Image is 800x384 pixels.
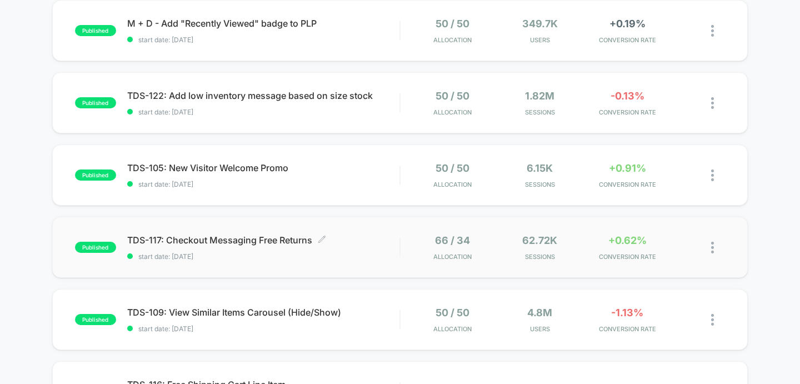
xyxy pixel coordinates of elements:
span: start date: [DATE] [127,36,400,44]
span: 4.8M [527,307,552,318]
span: Allocation [433,108,472,116]
span: 1.82M [525,90,554,102]
span: 50 / 50 [436,18,469,29]
span: Allocation [433,253,472,261]
span: +0.62% [608,235,647,246]
span: start date: [DATE] [127,180,400,188]
span: published [75,242,116,253]
span: 50 / 50 [436,307,469,318]
span: published [75,314,116,325]
span: Allocation [433,325,472,333]
span: CONVERSION RATE [587,36,668,44]
span: Users [499,36,581,44]
span: published [75,169,116,181]
span: TDS-117: Checkout Messaging Free Returns [127,235,400,246]
span: Sessions [499,108,581,116]
span: 50 / 50 [436,90,469,102]
span: Allocation [433,36,472,44]
img: close [711,25,714,37]
span: +0.91% [609,162,646,174]
span: Allocation [433,181,472,188]
img: close [711,169,714,181]
span: Sessions [499,253,581,261]
span: 6.15k [527,162,553,174]
img: close [711,97,714,109]
span: TDS-105: New Visitor Welcome Promo [127,162,400,173]
span: Users [499,325,581,333]
span: -0.13% [611,90,644,102]
span: -1.13% [611,307,643,318]
span: M + D - Add "Recently Viewed" badge to PLP [127,18,400,29]
img: close [711,242,714,253]
span: CONVERSION RATE [587,325,668,333]
span: 66 / 34 [435,235,470,246]
span: 62.72k [522,235,557,246]
span: 50 / 50 [436,162,469,174]
span: +0.19% [609,18,646,29]
img: close [711,314,714,326]
span: CONVERSION RATE [587,181,668,188]
span: start date: [DATE] [127,325,400,333]
span: CONVERSION RATE [587,108,668,116]
span: 349.7k [522,18,558,29]
span: published [75,25,116,36]
span: TDS-122: Add low inventory message based on size stock [127,90,400,101]
span: start date: [DATE] [127,252,400,261]
span: published [75,97,116,108]
span: CONVERSION RATE [587,253,668,261]
span: start date: [DATE] [127,108,400,116]
span: TDS-109: View Similar Items Carousel (Hide/Show) [127,307,400,318]
span: Sessions [499,181,581,188]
